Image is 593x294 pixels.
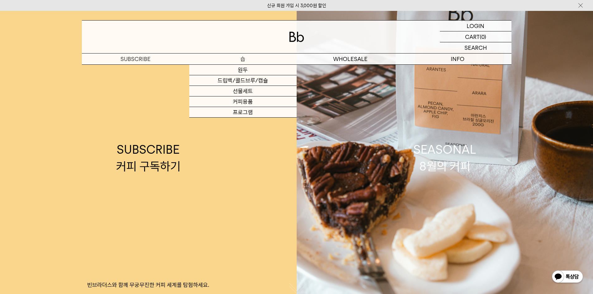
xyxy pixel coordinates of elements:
a: 신규 회원 가입 시 3,000원 할인 [267,3,326,8]
a: 숍 [189,54,297,64]
a: 커피용품 [189,96,297,107]
a: SUBSCRIBE [82,54,189,64]
a: 드립백/콜드브루/캡슐 [189,75,297,86]
img: 카카오톡 채널 1:1 채팅 버튼 [551,270,584,285]
p: CART [465,31,480,42]
p: SEARCH [464,42,487,53]
a: 프로그램 [189,107,297,118]
p: LOGIN [467,21,484,31]
div: SUBSCRIBE 커피 구독하기 [116,141,181,174]
a: 선물세트 [189,86,297,96]
p: WHOLESALE [297,54,404,64]
a: CART (0) [440,31,511,42]
a: 원두 [189,65,297,75]
p: INFO [404,54,511,64]
p: (0) [480,31,486,42]
a: LOGIN [440,21,511,31]
div: SEASONAL 8월의 커피 [413,141,476,174]
img: 로고 [289,32,304,42]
